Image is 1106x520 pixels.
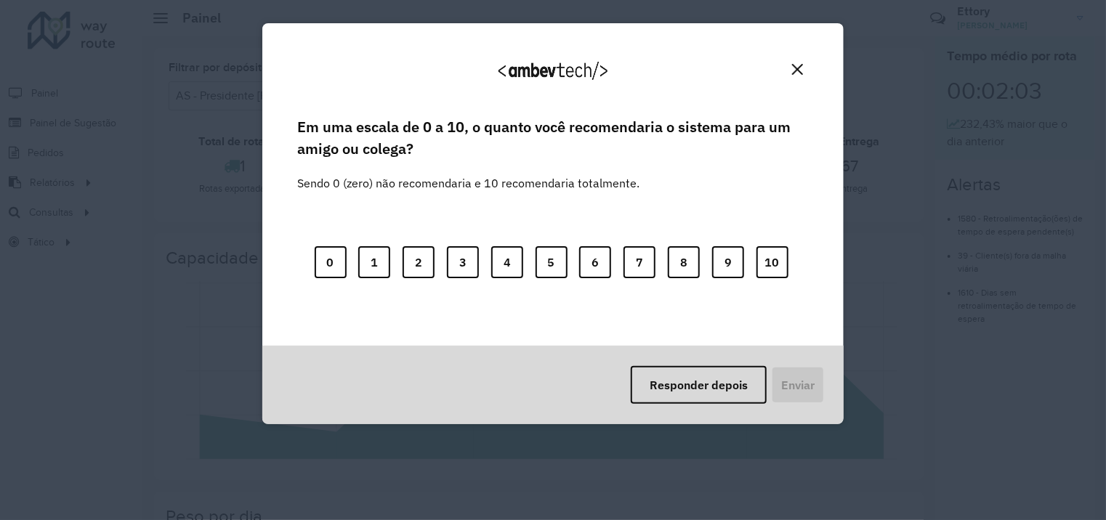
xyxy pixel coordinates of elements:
button: 10 [756,246,788,278]
button: 4 [491,246,523,278]
button: Fechar [786,58,809,81]
button: 5 [536,246,568,278]
label: Sendo 0 (zero) não recomendaria e 10 recomendaria totalmente. [297,157,639,192]
button: 7 [623,246,655,278]
button: 2 [403,246,435,278]
button: 1 [358,246,390,278]
button: 3 [447,246,479,278]
img: Logo Ambevtech [498,62,608,80]
button: 8 [668,246,700,278]
button: 6 [579,246,611,278]
label: Em uma escala de 0 a 10, o quanto você recomendaria o sistema para um amigo ou colega? [297,116,809,161]
img: Fechar [792,64,803,75]
button: Responder depois [631,366,767,404]
button: 0 [315,246,347,278]
button: 9 [712,246,744,278]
